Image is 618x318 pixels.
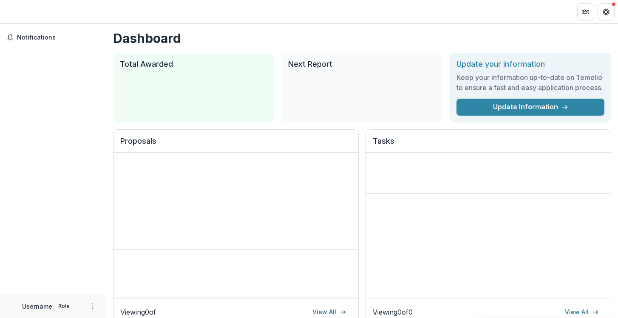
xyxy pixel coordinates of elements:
p: Viewing 0 of 0 [373,307,413,317]
button: More [87,301,97,311]
button: Partners [577,3,594,20]
p: Username [22,302,52,311]
button: Notifications [3,31,102,44]
h2: Proposals [120,136,352,153]
h2: Next Report [288,60,436,69]
h2: Update your information [456,60,604,69]
p: Viewing 0 of [120,307,156,317]
h2: Tasks [373,136,604,153]
h2: Total Awarded [120,60,268,69]
h3: Keep your information up-to-date on Temelio to ensure a fast and easy application process. [456,72,604,93]
button: Get Help [598,3,615,20]
h1: Dashboard [113,31,611,46]
span: Notifications [17,34,99,41]
p: Role [56,302,72,310]
a: Update Information [456,99,604,116]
